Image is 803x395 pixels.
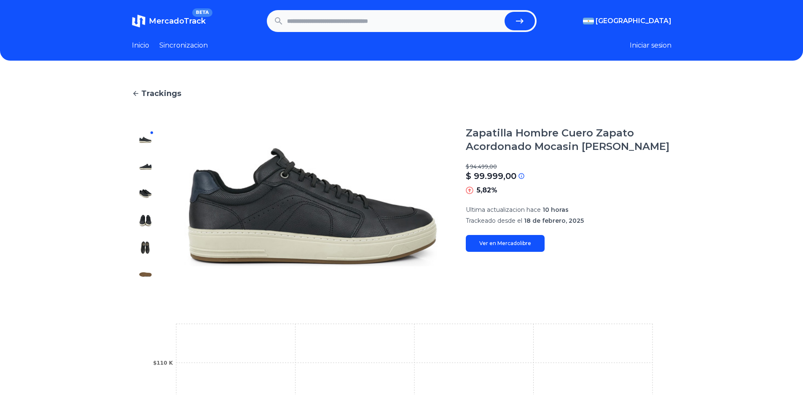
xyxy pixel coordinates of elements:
[524,217,584,224] span: 18 de febrero, 2025
[132,40,149,51] a: Inicio
[139,214,152,227] img: Zapatilla Hombre Cuero Zapato Acordonado Mocasin Briganti
[466,163,671,170] p: $ 94.499,00
[176,126,449,288] img: Zapatilla Hombre Cuero Zapato Acordonado Mocasin Briganti
[477,185,497,195] p: 5,82%
[132,14,145,28] img: MercadoTrack
[153,360,173,366] tspan: $110 K
[139,187,152,200] img: Zapatilla Hombre Cuero Zapato Acordonado Mocasin Briganti
[466,170,516,182] p: $ 99.999,00
[192,8,212,17] span: BETA
[132,88,671,99] a: Trackings
[139,268,152,281] img: Zapatilla Hombre Cuero Zapato Acordonado Mocasin Briganti
[596,16,671,26] span: [GEOGRAPHIC_DATA]
[139,133,152,147] img: Zapatilla Hombre Cuero Zapato Acordonado Mocasin Briganti
[466,217,522,224] span: Trackeado desde el
[466,126,671,153] h1: Zapatilla Hombre Cuero Zapato Acordonado Mocasin [PERSON_NAME]
[583,18,594,24] img: Argentina
[149,16,206,26] span: MercadoTrack
[139,160,152,173] img: Zapatilla Hombre Cuero Zapato Acordonado Mocasin Briganti
[630,40,671,51] button: Iniciar sesion
[542,206,569,214] span: 10 horas
[132,14,206,28] a: MercadoTrackBETA
[159,40,208,51] a: Sincronizacion
[139,241,152,254] img: Zapatilla Hombre Cuero Zapato Acordonado Mocasin Briganti
[466,235,545,252] a: Ver en Mercadolibre
[583,16,671,26] button: [GEOGRAPHIC_DATA]
[141,88,181,99] span: Trackings
[466,206,541,214] span: Ultima actualizacion hace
